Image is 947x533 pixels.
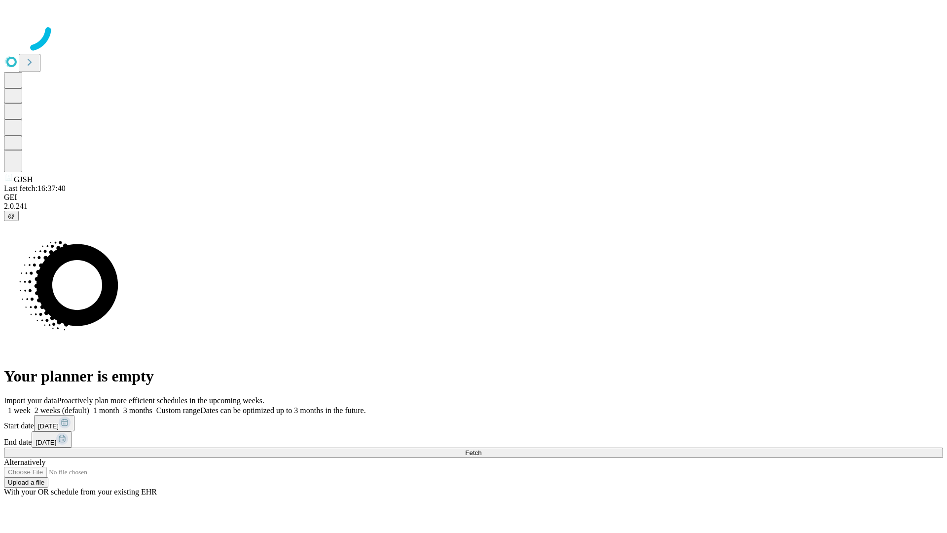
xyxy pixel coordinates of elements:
[4,367,943,385] h1: Your planner is empty
[4,431,943,448] div: End date
[4,488,157,496] span: With your OR schedule from your existing EHR
[4,415,943,431] div: Start date
[4,202,943,211] div: 2.0.241
[4,477,48,488] button: Upload a file
[4,458,45,466] span: Alternatively
[14,175,33,184] span: GJSH
[57,396,264,405] span: Proactively plan more efficient schedules in the upcoming weeks.
[32,431,72,448] button: [DATE]
[4,184,66,192] span: Last fetch: 16:37:40
[4,448,943,458] button: Fetch
[8,212,15,220] span: @
[38,422,59,430] span: [DATE]
[36,439,56,446] span: [DATE]
[156,406,200,415] span: Custom range
[35,406,89,415] span: 2 weeks (default)
[200,406,365,415] span: Dates can be optimized up to 3 months in the future.
[93,406,119,415] span: 1 month
[34,415,74,431] button: [DATE]
[8,406,31,415] span: 1 week
[4,193,943,202] div: GEI
[123,406,152,415] span: 3 months
[465,449,481,457] span: Fetch
[4,396,57,405] span: Import your data
[4,211,19,221] button: @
